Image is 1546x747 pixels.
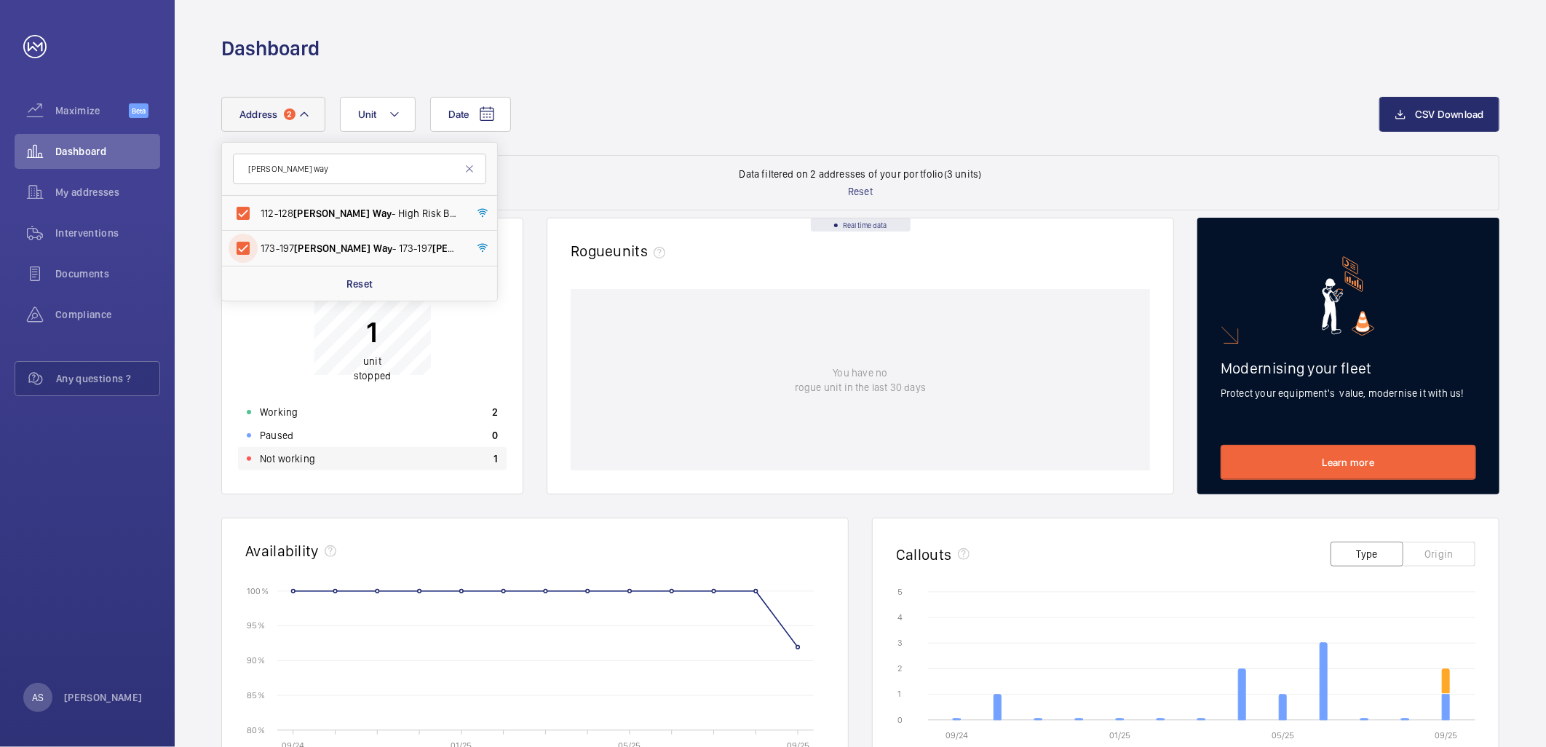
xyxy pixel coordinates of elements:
text: 80 % [247,724,265,735]
text: 3 [897,638,903,648]
img: marketing-card.svg [1322,256,1375,336]
p: 0 [492,428,498,443]
span: Date [448,108,469,120]
span: Way [373,242,393,254]
span: CSV Download [1415,108,1484,120]
span: 173-197 - 173-197 , [GEOGRAPHIC_DATA] HA0 2FW [261,241,461,256]
p: Data filtered on 2 addresses of your portfolio (3 units) [739,167,981,181]
p: Working [260,405,298,419]
button: Type [1331,542,1403,566]
text: 09/25 [1435,730,1457,740]
span: My addresses [55,185,160,199]
button: CSV Download [1379,97,1499,132]
span: [PERSON_NAME] [294,242,370,254]
span: Any questions ? [56,371,159,386]
span: Interventions [55,226,160,240]
span: Address [239,108,278,120]
text: 05/25 [1272,730,1294,740]
p: Reset [346,277,373,291]
span: 112-128 - High Risk Building - 112-128 , [GEOGRAPHIC_DATA] HA0 2FN [261,206,461,221]
button: Unit [340,97,416,132]
p: Not working [260,451,315,466]
span: Maximize [55,103,129,118]
span: [PERSON_NAME] [432,242,509,254]
p: 1 [493,451,498,466]
span: Beta [129,103,148,118]
p: unit [354,355,391,384]
text: 1 [897,689,901,700]
text: 95 % [247,620,265,631]
span: stopped [354,371,391,382]
text: 4 [897,612,903,622]
text: 0 [897,715,903,725]
h2: Modernising your fleet [1221,359,1476,377]
div: Real time data [811,218,911,232]
h2: Rogue [571,242,671,260]
text: 09/24 [946,730,968,740]
button: Address2 [221,97,325,132]
h2: Callouts [896,545,952,564]
span: 2 [284,108,296,120]
text: 01/25 [1109,730,1130,740]
h1: Dashboard [221,35,320,62]
p: [PERSON_NAME] [64,690,143,705]
text: 85 % [247,690,265,700]
p: 2 [492,405,498,419]
p: Paused [260,428,293,443]
text: 90 % [247,655,265,665]
input: Search by address [233,154,486,184]
p: 1 [354,315,391,351]
span: [PERSON_NAME] [293,207,370,219]
span: units [614,242,672,260]
p: You have no rogue unit in the last 30 days [795,365,926,395]
span: Compliance [55,307,160,322]
text: 2 [897,663,902,673]
button: Origin [1403,542,1475,566]
span: Unit [358,108,377,120]
a: Learn more [1221,445,1476,480]
span: Dashboard [55,144,160,159]
text: 100 % [247,585,269,596]
text: 5 [897,587,903,597]
p: Reset [848,184,873,199]
p: AS [32,690,44,705]
span: Documents [55,266,160,281]
span: Way [373,207,392,219]
button: Date [430,97,511,132]
p: Protect your equipment's value, modernise it with us! [1221,386,1476,400]
h2: Availability [245,542,319,560]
